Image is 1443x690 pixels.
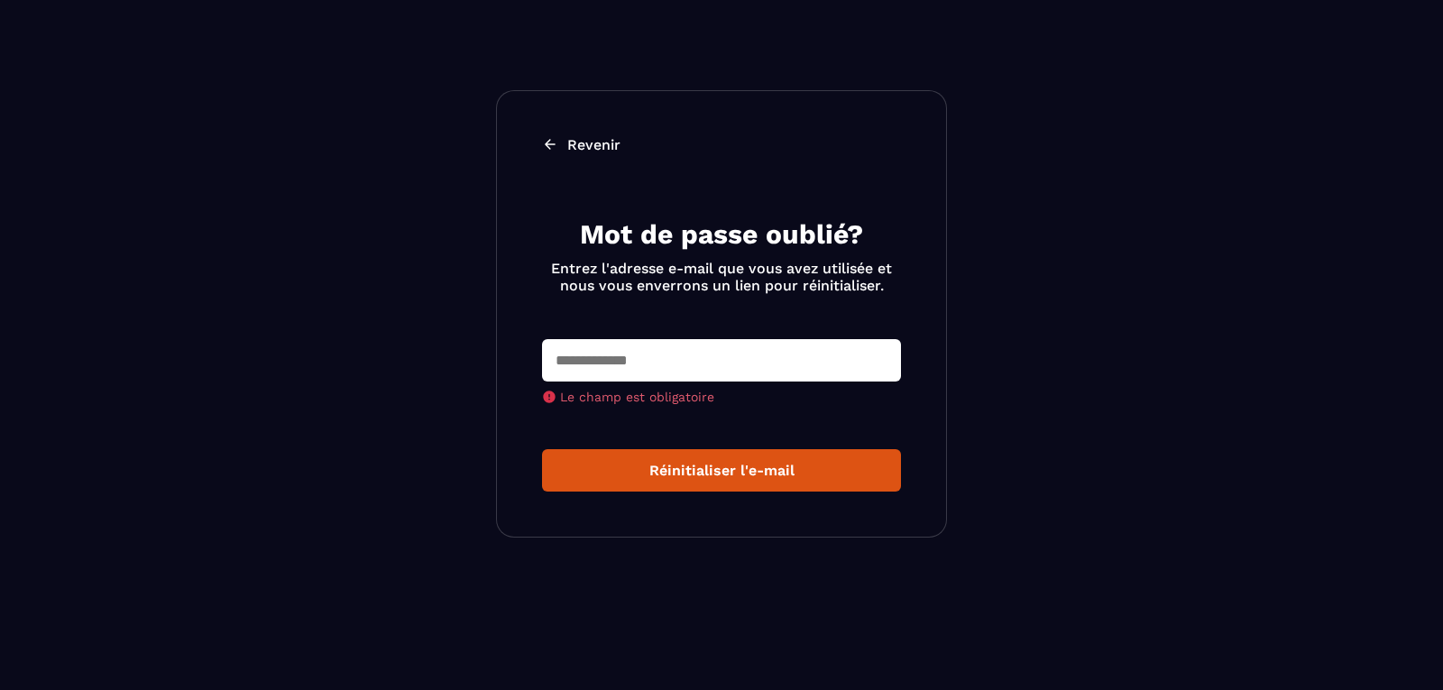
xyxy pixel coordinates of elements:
a: Revenir [542,136,901,153]
button: Réinitialiser l'e-mail [542,449,901,492]
p: Entrez l'adresse e-mail que vous avez utilisée et nous vous enverrons un lien pour réinitialiser. [542,260,901,294]
h2: Mot de passe oublié? [542,216,901,253]
span: Le champ est obligatoire [560,390,714,404]
div: Réinitialiser l'e-mail [556,462,887,479]
p: Revenir [567,136,620,153]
